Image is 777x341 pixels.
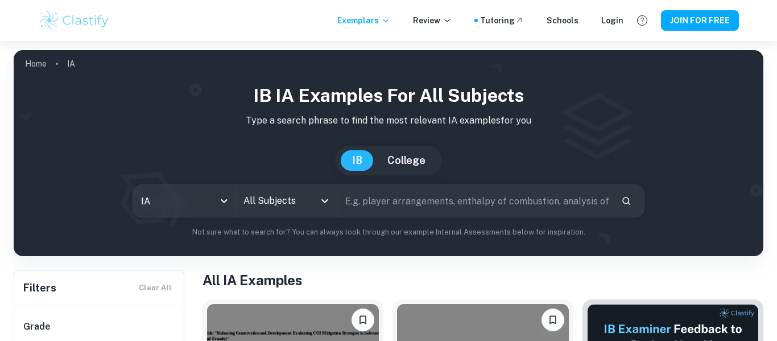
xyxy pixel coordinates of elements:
p: Exemplars [337,14,390,27]
p: Type a search phrase to find the most relevant IA examples for you [23,114,754,128]
a: Schools [547,14,578,27]
button: JOIN FOR FREE [661,10,739,31]
h6: Grade [23,320,176,334]
button: College [376,150,437,171]
a: Home [25,56,47,72]
a: Login [601,14,623,27]
button: IB [341,150,374,171]
p: Review [413,14,452,27]
button: Open [317,193,333,209]
button: Help and Feedback [633,11,652,30]
img: profile cover [14,50,763,256]
p: Not sure what to search for? You can always look through our example Internal Assessments below f... [23,227,754,238]
h6: Filters [23,280,56,296]
a: Tutoring [480,14,524,27]
button: Please log in to bookmark exemplars [352,309,374,331]
img: Clastify logo [38,9,110,32]
h1: IB IA examples for all subjects [23,82,754,109]
p: IA [67,57,75,70]
div: IA [133,185,235,217]
button: Please log in to bookmark exemplars [542,309,564,331]
input: E.g. player arrangements, enthalpy of combustion, analysis of a big city... [337,185,612,217]
button: Search [617,191,636,211]
h1: All IA Examples [202,270,763,290]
